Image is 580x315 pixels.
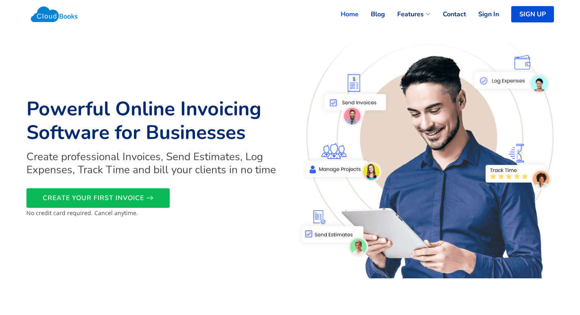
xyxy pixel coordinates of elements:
[26,209,138,217] small: No credit card required. Cancel anytime.
[26,2,82,26] img: Cloudbooks Logo
[397,9,424,19] span: Features
[26,97,285,144] h1: Powerful Online Invoicing Software for Businesses
[511,6,554,22] a: SIGN UP
[466,5,499,23] a: Sign In
[385,5,431,23] a: Features
[359,5,385,23] a: Blog
[328,5,359,23] a: Home
[431,5,466,23] a: Contact
[26,150,285,176] h2: Create professional Invoices, Send Estimates, Log Expenses, Track Time and bill your clients in n...
[26,188,170,208] a: CREATE YOUR FIRST INVOICE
